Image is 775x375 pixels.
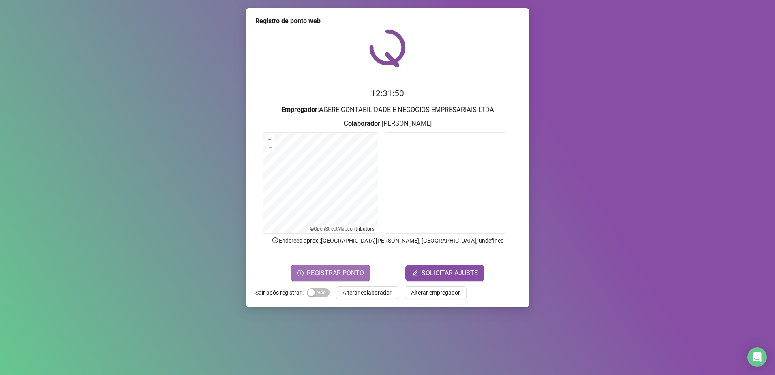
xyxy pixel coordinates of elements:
[307,268,364,278] span: REGISTRAR PONTO
[297,270,304,276] span: clock-circle
[255,286,307,299] label: Sair após registrar
[343,288,392,297] span: Alterar colaborador
[369,29,406,67] img: QRPoint
[411,288,460,297] span: Alterar empregador
[255,236,520,245] p: Endereço aprox. : [GEOGRAPHIC_DATA][PERSON_NAME], [GEOGRAPHIC_DATA], undefined
[255,119,520,129] h3: : [PERSON_NAME]
[255,16,520,26] div: Registro de ponto web
[336,286,398,299] button: Alterar colaborador
[422,268,478,278] span: SOLICITAR AJUSTE
[266,136,274,144] button: +
[281,106,317,114] strong: Empregador
[405,265,484,281] button: editSOLICITAR AJUSTE
[266,144,274,152] button: –
[272,237,279,244] span: info-circle
[310,226,375,232] li: © contributors.
[255,105,520,115] h3: : AGERE CONTABILIDADE E NEGOCIOS EMPRESARIAIS LTDA
[747,347,767,367] div: Open Intercom Messenger
[412,270,418,276] span: edit
[405,286,467,299] button: Alterar empregador
[291,265,370,281] button: REGISTRAR PONTO
[314,226,347,232] a: OpenStreetMap
[371,88,404,98] time: 12:31:50
[344,120,380,127] strong: Colaborador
